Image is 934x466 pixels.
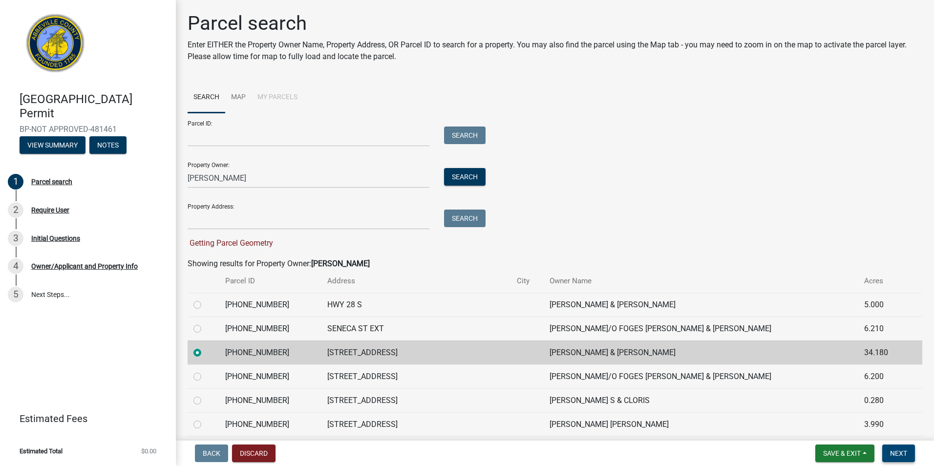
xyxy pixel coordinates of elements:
th: City [511,270,544,293]
h4: [GEOGRAPHIC_DATA] Permit [20,92,168,121]
div: 1 [8,174,23,190]
td: 378 NOBLE DR [321,436,511,460]
td: [STREET_ADDRESS] [321,340,511,364]
td: [PERSON_NAME] [PERSON_NAME] [544,412,858,436]
button: Search [444,168,486,186]
span: Next [890,449,907,457]
th: Parcel ID [219,270,321,293]
td: HWY 28 S [321,293,511,317]
div: 4 [8,258,23,274]
span: Getting Parcel Geometry [188,238,273,248]
td: [PERSON_NAME] & CLORIS [544,436,858,460]
td: [STREET_ADDRESS] [321,364,511,388]
button: View Summary [20,136,85,154]
td: 3.990 [858,412,906,436]
td: [PERSON_NAME] S & CLORIS [544,388,858,412]
div: Parcel search [31,178,72,185]
div: Initial Questions [31,235,80,242]
td: 34.180 [858,340,906,364]
td: [STREET_ADDRESS] [321,388,511,412]
span: BP-NOT APPROVED-481461 [20,125,156,134]
td: [PHONE_NUMBER] [219,340,321,364]
td: [PERSON_NAME]/O FOGES [PERSON_NAME] & [PERSON_NAME] [544,364,858,388]
div: 5 [8,287,23,302]
td: [PHONE_NUMBER] [219,436,321,460]
button: Save & Exit [815,445,874,462]
a: Search [188,82,225,113]
p: Enter EITHER the Property Owner Name, Property Address, OR Parcel ID to search for a property. Yo... [188,39,922,63]
button: Next [882,445,915,462]
span: Save & Exit [823,449,861,457]
td: [PHONE_NUMBER] [219,364,321,388]
wm-modal-confirm: Notes [89,142,127,149]
td: 6.210 [858,317,906,340]
span: Back [203,449,220,457]
div: Showing results for Property Owner: [188,258,922,270]
td: [PERSON_NAME] & [PERSON_NAME] [544,293,858,317]
th: Owner Name [544,270,858,293]
a: Estimated Fees [8,409,160,428]
th: Address [321,270,511,293]
button: Back [195,445,228,462]
td: [PHONE_NUMBER] [219,293,321,317]
td: 0.280 [858,388,906,412]
td: [PERSON_NAME] & [PERSON_NAME] [544,340,858,364]
span: Estimated Total [20,448,63,454]
th: Acres [858,270,906,293]
td: 6.200 [858,364,906,388]
td: [PHONE_NUMBER] [219,412,321,436]
button: Search [444,127,486,144]
wm-modal-confirm: Summary [20,142,85,149]
div: 2 [8,202,23,218]
button: Search [444,210,486,227]
td: 5.000 [858,293,906,317]
button: Notes [89,136,127,154]
td: SENECA ST EXT [321,317,511,340]
td: [PHONE_NUMBER] [219,317,321,340]
td: [PERSON_NAME]/O FOGES [PERSON_NAME] & [PERSON_NAME] [544,317,858,340]
div: 3 [8,231,23,246]
td: [PHONE_NUMBER] [219,388,321,412]
img: Abbeville County, South Carolina [20,10,91,82]
strong: [PERSON_NAME] [311,259,370,268]
button: Discard [232,445,276,462]
td: 10.620 [858,436,906,460]
span: $0.00 [141,448,156,454]
h1: Parcel search [188,12,922,35]
a: Map [225,82,252,113]
div: Owner/Applicant and Property Info [31,263,138,270]
div: Require User [31,207,69,213]
td: [STREET_ADDRESS] [321,412,511,436]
